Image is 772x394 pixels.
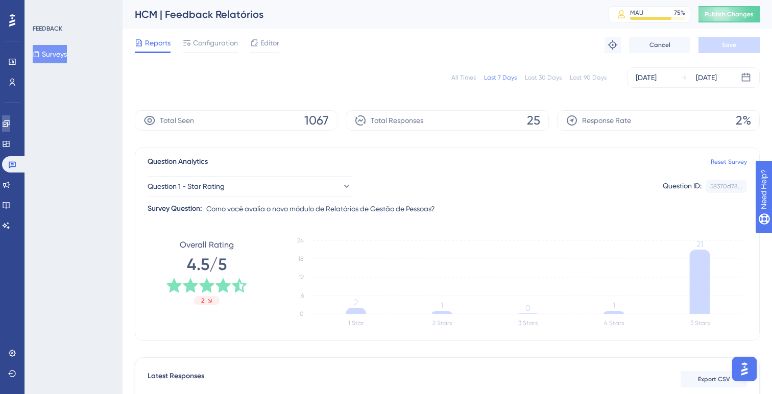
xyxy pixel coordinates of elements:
[348,319,364,327] text: 1 Star
[698,37,760,53] button: Save
[135,7,583,21] div: HCM | Feedback Relatórios
[145,37,171,49] span: Reports
[604,319,624,327] text: 4 Stars
[570,73,607,82] div: Last 90 Days
[304,112,329,129] span: 1067
[260,37,279,49] span: Editor
[148,203,202,215] div: Survey Question:
[630,9,643,17] div: MAU
[299,274,304,281] tspan: 12
[696,71,717,84] div: [DATE]
[636,71,657,84] div: [DATE]
[698,6,760,22] button: Publish Changes
[729,354,760,384] iframe: UserGuiding AI Assistant Launcher
[24,3,64,15] span: Need Help?
[206,203,435,215] span: Como você avalia o novo módulo de Relatórios de Gestão de Pessoas?
[696,239,703,249] tspan: 21
[451,73,476,82] div: All Times
[710,182,742,190] div: 58370d78...
[297,237,304,244] tspan: 24
[629,37,690,53] button: Cancel
[300,310,304,317] tspan: 0
[649,41,670,49] span: Cancel
[160,114,194,127] span: Total Seen
[525,73,562,82] div: Last 30 Days
[193,37,238,49] span: Configuration
[180,239,234,251] span: Overall Rating
[187,253,227,276] span: 4.5/5
[371,114,423,127] span: Total Responses
[705,10,754,18] span: Publish Changes
[484,73,517,82] div: Last 7 Days
[518,319,538,327] text: 3 Stars
[711,158,747,166] a: Reset Survey
[201,297,204,305] span: 2
[33,45,67,63] button: Surveys
[354,298,358,307] tspan: 2
[148,156,208,168] span: Question Analytics
[527,112,540,129] span: 25
[432,319,452,327] text: 2 Stars
[690,319,710,327] text: 5 Stars
[148,180,225,192] span: Question 1 - Star Rating
[148,370,204,388] span: Latest Responses
[441,301,443,310] tspan: 1
[681,371,747,387] button: Export CSV
[33,24,62,33] div: FEEDBACK
[525,303,530,313] tspan: 0
[582,114,631,127] span: Response Rate
[298,255,304,262] tspan: 18
[698,375,730,383] span: Export CSV
[148,176,352,196] button: Question 1 - Star Rating
[663,180,702,193] div: Question ID:
[736,112,751,129] span: 2%
[674,9,685,17] div: 75 %
[613,301,615,310] tspan: 1
[301,292,304,299] tspan: 6
[722,41,736,49] span: Save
